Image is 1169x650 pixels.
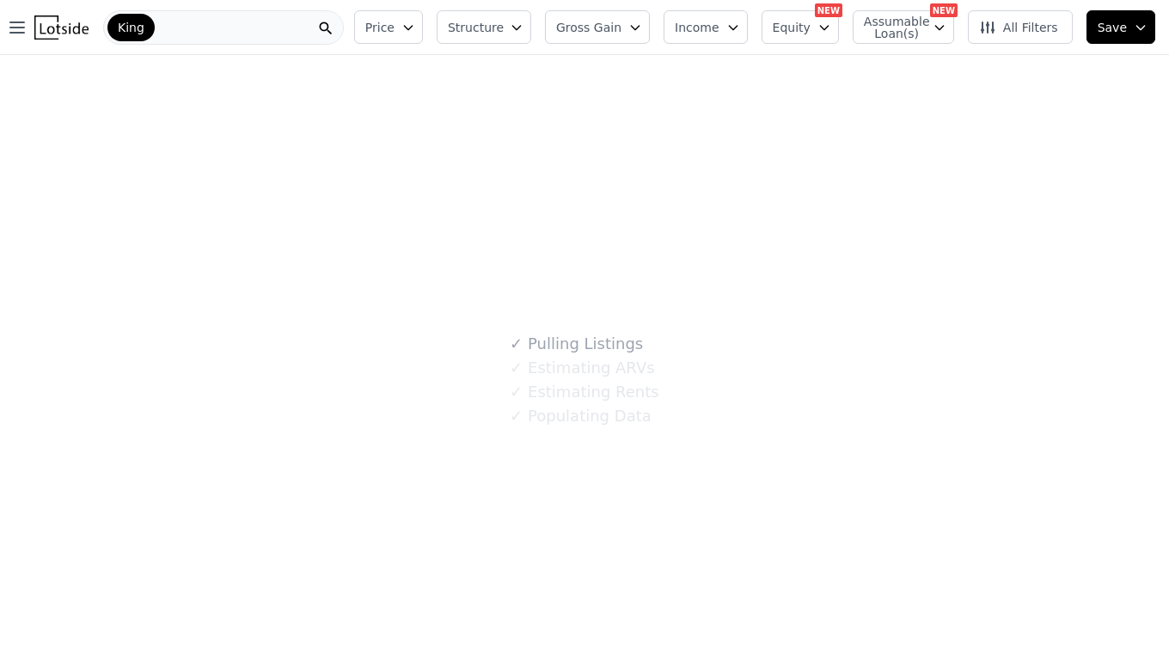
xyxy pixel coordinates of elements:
[448,19,503,36] span: Structure
[773,19,811,36] span: Equity
[354,10,423,44] button: Price
[853,10,954,44] button: Assumable Loan(s)
[864,15,919,40] span: Assumable Loan(s)
[545,10,650,44] button: Gross Gain
[34,15,89,40] img: Lotside
[968,10,1073,44] button: All Filters
[762,10,839,44] button: Equity
[556,19,621,36] span: Gross Gain
[510,383,523,401] span: ✓
[510,359,523,377] span: ✓
[118,19,144,36] span: King
[510,332,643,356] div: Pulling Listings
[675,19,719,36] span: Income
[365,19,395,36] span: Price
[1098,19,1127,36] span: Save
[979,19,1058,36] span: All Filters
[664,10,748,44] button: Income
[1086,10,1155,44] button: Save
[510,408,523,425] span: ✓
[510,356,654,380] div: Estimating ARVs
[815,3,842,17] div: NEW
[930,3,958,17] div: NEW
[510,404,651,428] div: Populating Data
[510,380,658,404] div: Estimating Rents
[510,335,523,353] span: ✓
[437,10,531,44] button: Structure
